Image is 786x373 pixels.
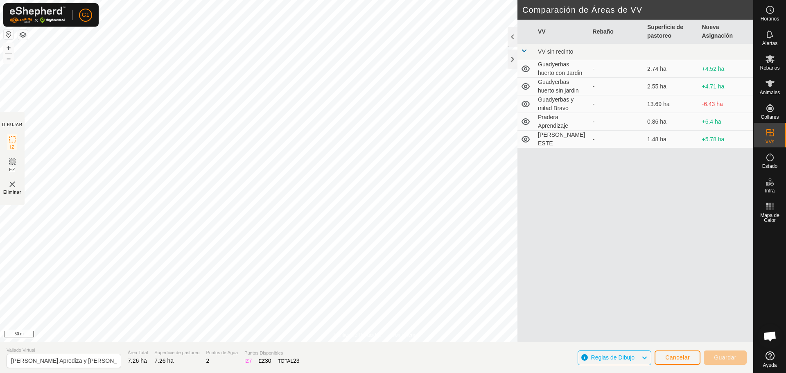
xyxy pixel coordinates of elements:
[644,131,699,148] td: 1.48 ha
[758,324,782,348] a: Chat abierto
[760,90,780,95] span: Animales
[699,95,754,113] td: -6.43 ha
[265,357,271,364] span: 30
[535,95,589,113] td: Guadyerbas y mitad Bravo
[760,66,779,70] span: Rebaños
[762,164,777,169] span: Estado
[7,179,17,189] img: VV
[9,167,16,173] span: EZ
[4,54,14,63] button: –
[593,118,641,126] div: -
[535,113,589,131] td: Pradera Aprendizaje
[2,122,23,128] div: DIBUJAR
[704,350,747,365] button: Guardar
[591,354,635,361] span: Reglas de Dibujo
[82,11,90,19] span: G1
[244,350,300,357] span: Puntos Disponibles
[128,349,148,356] span: Área Total
[535,78,589,95] td: Guadyerbas huerto sin jardin
[4,43,14,53] button: +
[644,113,699,131] td: 0.86 ha
[18,30,28,40] button: Capas del Mapa
[4,29,14,39] button: Restablecer Mapa
[714,354,736,361] span: Guardar
[644,20,699,44] th: Superficie de pastoreo
[593,100,641,109] div: -
[593,82,641,91] div: -
[763,363,777,368] span: Ayuda
[206,357,209,364] span: 2
[593,135,641,144] div: -
[756,213,784,223] span: Mapa de Calor
[128,357,147,364] span: 7.26 ha
[535,60,589,78] td: Guadyerbas huerto con Jardin
[391,331,419,339] a: Contáctenos
[655,350,700,365] button: Cancelar
[761,115,779,120] span: Collares
[278,357,299,365] div: TOTAL
[244,357,252,365] div: IZ
[334,331,382,339] a: Política de Privacidad
[259,357,271,365] div: EZ
[10,7,65,23] img: Logo Gallagher
[665,354,690,361] span: Cancelar
[699,78,754,95] td: +4.71 ha
[765,139,774,144] span: VVs
[644,60,699,78] td: 2.74 ha
[762,41,777,46] span: Alertas
[535,20,589,44] th: VV
[3,189,21,195] span: Eliminar
[699,131,754,148] td: +5.78 ha
[249,357,252,364] span: 7
[699,60,754,78] td: +4.52 ha
[206,349,238,356] span: Puntos de Agua
[644,78,699,95] td: 2.55 ha
[754,348,786,371] a: Ayuda
[765,188,775,193] span: Infra
[589,20,644,44] th: Rebaño
[593,65,641,73] div: -
[154,349,199,356] span: Superficie de pastoreo
[522,5,753,15] h2: Comparación de Áreas de VV
[538,48,573,55] span: VV sin recinto
[699,113,754,131] td: +6.4 ha
[699,20,754,44] th: Nueva Asignación
[154,357,174,364] span: 7.26 ha
[535,131,589,148] td: [PERSON_NAME] ESTE
[10,144,15,150] span: IZ
[761,16,779,21] span: Horarios
[644,95,699,113] td: 13.69 ha
[293,357,300,364] span: 23
[7,347,121,354] span: Vallado Virtual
